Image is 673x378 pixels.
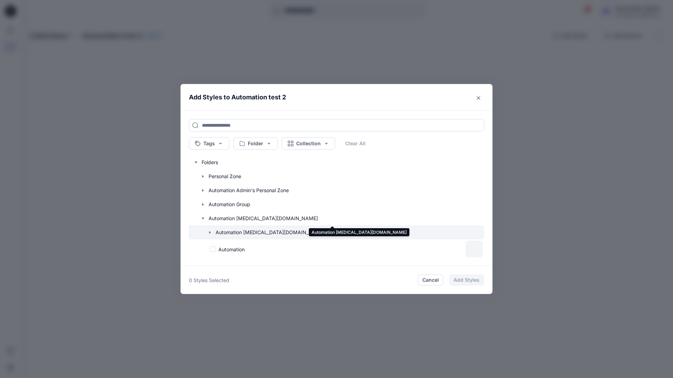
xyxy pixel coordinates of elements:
button: Folder [233,137,278,150]
button: Close [473,92,484,104]
button: Collection [282,137,335,150]
p: Automation [218,246,245,253]
button: Tags [189,137,229,150]
p: 0 Styles Selected [189,276,229,284]
header: Add Styles to Automation test 2 [181,84,492,110]
button: Cancel [418,274,443,286]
